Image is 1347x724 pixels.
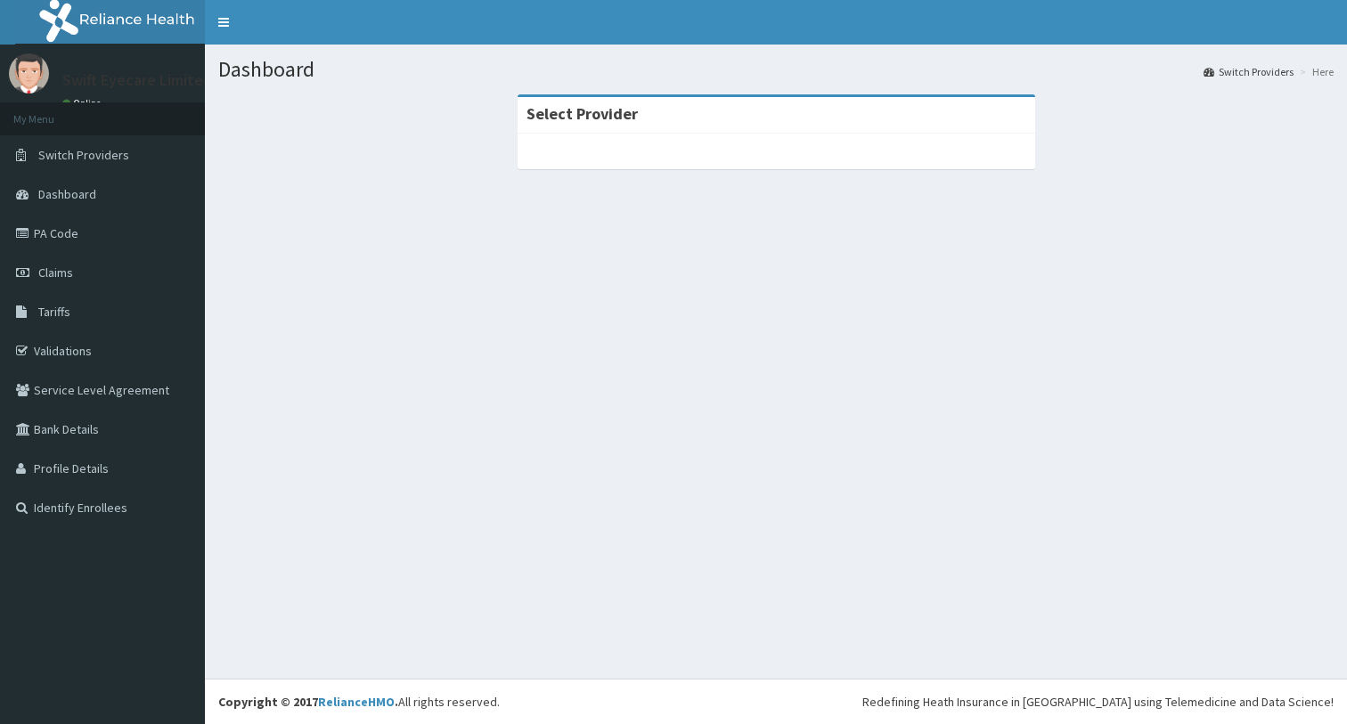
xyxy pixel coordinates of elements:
strong: Select Provider [527,103,638,124]
span: Claims [38,264,73,281]
div: Redefining Heath Insurance in [GEOGRAPHIC_DATA] using Telemedicine and Data Science! [862,693,1334,711]
span: Switch Providers [38,147,129,163]
span: Tariffs [38,304,70,320]
a: Online [62,97,105,110]
li: Here [1295,64,1334,79]
footer: All rights reserved. [205,679,1347,724]
span: Dashboard [38,186,96,202]
h1: Dashboard [218,58,1334,81]
p: Swift Eyecare Limited [62,72,212,88]
strong: Copyright © 2017 . [218,694,398,710]
img: User Image [9,53,49,94]
a: RelianceHMO [318,694,395,710]
a: Switch Providers [1204,64,1294,79]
